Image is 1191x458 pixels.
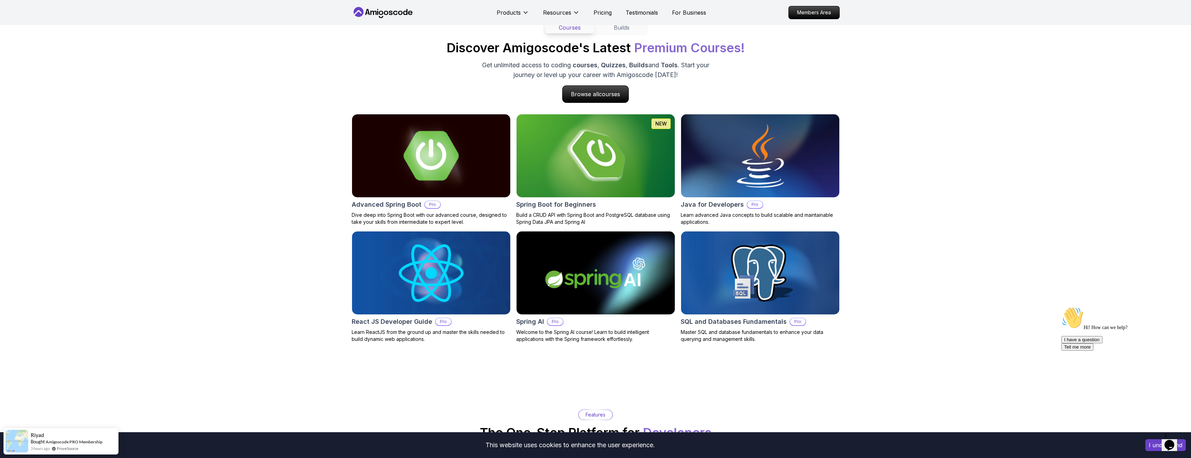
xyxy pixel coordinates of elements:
[46,439,102,444] a: Amigoscode PRO Membership
[681,114,840,226] a: Java for Developers cardJava for DevelopersProLearn advanced Java concepts to build scalable and ...
[516,317,544,327] h2: Spring AI
[626,8,658,17] a: Testimonials
[681,317,787,327] h2: SQL and Databases Fundamentals
[548,318,563,325] p: Pro
[352,114,511,226] a: Advanced Spring Boot cardAdvanced Spring BootProDive deep into Spring Boot with our advanced cour...
[543,8,571,17] p: Resources
[497,8,529,22] button: Products
[790,318,806,325] p: Pro
[629,61,648,69] span: Builds
[545,22,594,33] button: Courses
[681,114,839,197] img: Java for Developers card
[681,329,840,343] p: Master SQL and database fundamentals to enhance your data querying and management skills.
[1145,439,1186,451] button: Accept cookies
[436,318,451,325] p: Pro
[497,8,521,17] p: Products
[681,231,839,314] img: SQL and Databases Fundamentals card
[681,200,744,209] h2: Java for Developers
[1059,304,1184,427] iframe: chat widget
[31,439,45,444] span: Bought
[352,231,510,314] img: React JS Developer Guide card
[446,41,745,55] h2: Discover Amigoscode's Latest
[634,40,745,55] span: Premium Courses!
[5,437,1135,453] div: This website uses cookies to enhance the user experience.
[3,21,69,26] span: Hi! How can we help?
[352,317,432,327] h2: React JS Developer Guide
[516,212,675,226] p: Build a CRUD API with Spring Boot and PostgreSQL database using Spring Data JPA and Spring AI
[597,22,646,33] button: Builds
[352,329,511,343] p: Learn ReactJS from the ground up and master the skills needed to build dynamic web applications.
[517,231,675,314] img: Spring AI card
[562,85,629,103] a: Browse allcourses
[352,200,421,209] h2: Advanced Spring Boot
[3,32,44,39] button: I have a question
[601,61,626,69] span: Quizzes
[655,120,667,127] p: NEW
[348,112,514,199] img: Advanced Spring Boot card
[747,201,763,208] p: Pro
[516,231,675,343] a: Spring AI cardSpring AIProWelcome to the Spring AI course! Learn to build intelligent application...
[3,3,25,25] img: :wave:
[563,86,628,102] p: Browse all
[516,200,596,209] h2: Spring Boot for Beginners
[516,329,675,343] p: Welcome to the Spring AI course! Learn to build intelligent applications with the Spring framewor...
[352,231,511,343] a: React JS Developer Guide cardReact JS Developer GuideProLearn ReactJS from the ground up and mast...
[681,231,840,343] a: SQL and Databases Fundamentals cardSQL and Databases FundamentalsProMaster SQL and database funda...
[594,8,612,17] a: Pricing
[599,91,620,98] span: courses
[672,8,706,17] a: For Business
[31,445,50,451] span: 3 hours ago
[31,432,44,438] span: riyad
[352,212,511,226] p: Dive deep into Spring Boot with our advanced course, designed to take your skills from intermedia...
[3,3,128,47] div: 👋Hi! How can we help?I have a questionTell me more
[543,8,580,22] button: Resources
[6,430,28,452] img: provesource social proof notification image
[479,60,713,80] p: Get unlimited access to coding , , and . Start your journey or level up your career with Amigosco...
[586,411,605,418] p: Features
[517,114,675,197] img: Spring Boot for Beginners card
[573,61,597,69] span: courses
[681,212,840,226] p: Learn advanced Java concepts to build scalable and maintainable applications.
[516,114,675,226] a: Spring Boot for Beginners cardNEWSpring Boot for BeginnersBuild a CRUD API with Spring Boot and P...
[425,201,440,208] p: Pro
[643,425,711,440] span: Developers
[788,6,840,19] a: Members Area
[480,426,711,440] h2: The One-Stop Platform for
[57,445,78,451] a: ProveSource
[1162,430,1184,451] iframe: chat widget
[789,6,839,19] p: Members Area
[3,39,35,47] button: Tell me more
[661,61,678,69] span: Tools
